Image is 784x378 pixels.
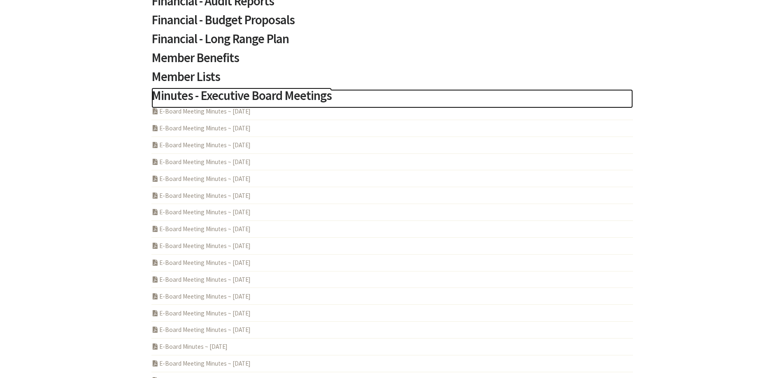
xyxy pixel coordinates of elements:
i: PDF Acrobat Document [151,125,159,131]
i: PDF Acrobat Document [151,142,159,148]
a: E-Board Meeting Minutes ~ [DATE] [151,208,251,216]
a: Financial - Budget Proposals [151,14,633,32]
a: E-Board Meeting Minutes ~ [DATE] [151,107,251,115]
a: E-Board Meeting Minutes ~ [DATE] [151,124,251,132]
a: E-Board Meeting Minutes ~ [DATE] [151,326,251,334]
i: PDF Acrobat Document [151,159,159,165]
i: PDF Acrobat Document [151,108,159,114]
a: E-Board Meeting Minutes ~ [DATE] [151,259,251,267]
i: PDF Acrobat Document [151,243,159,249]
a: E-Board Meeting Minutes ~ [DATE] [151,276,251,283]
a: E-Board Meeting Minutes ~ [DATE] [151,225,251,233]
i: PDF Acrobat Document [151,310,159,316]
i: PDF Acrobat Document [151,343,159,350]
a: E-Board Meeting Minutes ~ [DATE] [151,158,251,166]
a: E-Board Meeting Minutes ~ [DATE] [151,359,251,367]
i: PDF Acrobat Document [151,176,159,182]
i: PDF Acrobat Document [151,293,159,299]
i: PDF Acrobat Document [151,226,159,232]
a: E-Board Meeting Minutes ~ [DATE] [151,175,251,183]
a: Member Lists [151,70,633,89]
a: E-Board Minutes ~ [DATE] [151,343,228,350]
a: E-Board Meeting Minutes ~ [DATE] [151,141,251,149]
a: Member Benefits [151,51,633,70]
i: PDF Acrobat Document [151,260,159,266]
a: Financial - Long Range Plan [151,32,633,51]
a: Minutes - Executive Board Meetings [151,89,633,108]
a: E-Board Meeting Minutes ~ [DATE] [151,242,251,250]
a: E-Board Meeting Minutes ~ [DATE] [151,292,251,300]
i: PDF Acrobat Document [151,327,159,333]
i: PDF Acrobat Document [151,209,159,215]
a: E-Board Meeting Minutes ~ [DATE] [151,309,251,317]
a: E-Board Meeting Minutes ~ [DATE] [151,192,251,199]
i: PDF Acrobat Document [151,360,159,366]
i: PDF Acrobat Document [151,192,159,199]
i: PDF Acrobat Document [151,276,159,283]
